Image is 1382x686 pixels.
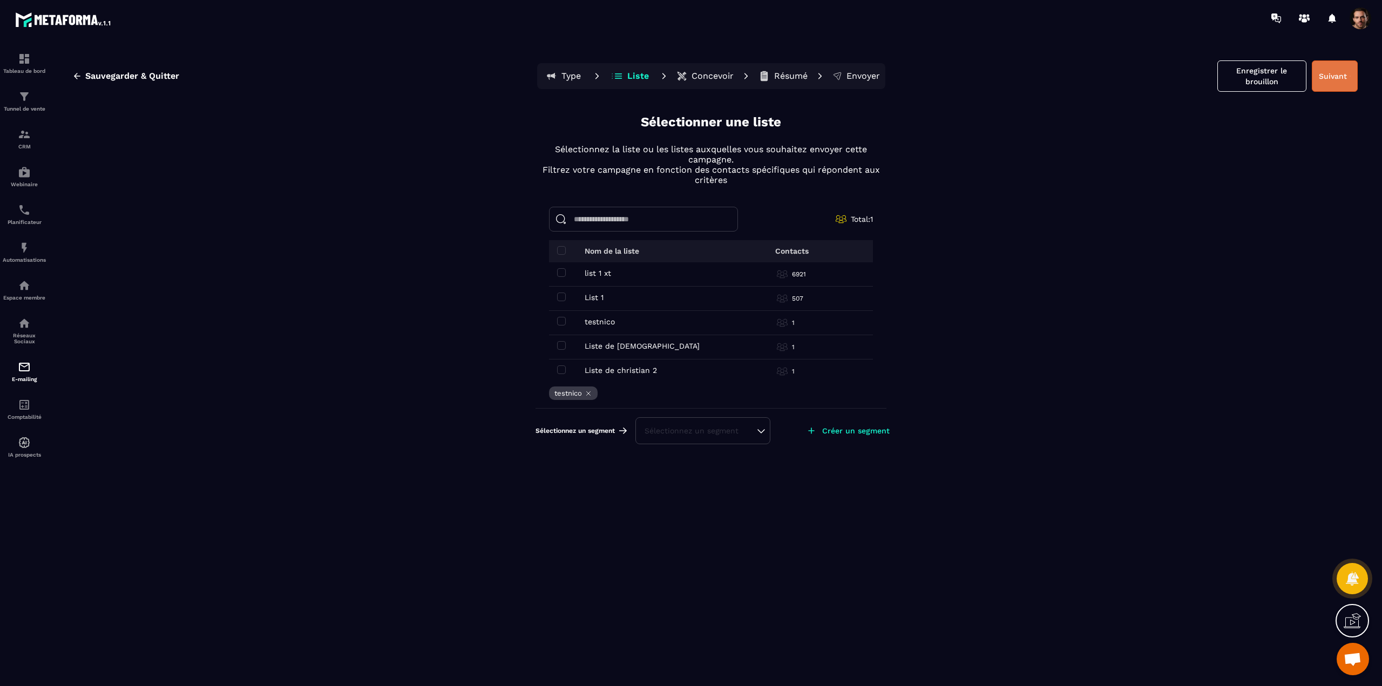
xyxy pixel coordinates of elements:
p: 1 [792,343,795,351]
a: automationsautomationsEspace membre [3,271,46,309]
p: Liste [627,71,649,81]
p: CRM [3,144,46,150]
button: Envoyer [829,65,883,87]
a: formationformationTunnel de vente [3,82,46,120]
a: schedulerschedulerPlanificateur [3,195,46,233]
p: Résumé [774,71,808,81]
button: Résumé [755,65,811,87]
img: email [18,361,31,373]
span: Sélectionnez un segment [536,426,615,435]
p: 1 [792,367,795,376]
img: scheduler [18,203,31,216]
p: Liste de [DEMOGRAPHIC_DATA] [585,342,700,350]
p: Type [561,71,581,81]
img: formation [18,90,31,103]
img: formation [18,52,31,65]
a: accountantaccountantComptabilité [3,390,46,428]
img: automations [18,436,31,449]
span: Total: 1 [851,215,873,223]
p: 6921 [792,270,806,279]
p: Concevoir [692,71,734,81]
p: Réseaux Sociaux [3,332,46,344]
a: emailemailE-mailing [3,352,46,390]
p: Nom de la liste [585,247,639,255]
img: formation [18,128,31,141]
p: Contacts [775,247,809,255]
p: Espace membre [3,295,46,301]
img: automations [18,166,31,179]
p: Liste de christian 2 [585,366,657,375]
p: Créer un segment [822,426,890,435]
p: testnico [554,389,582,397]
p: 1 [792,318,795,327]
button: Enregistrer le brouillon [1217,60,1306,92]
p: testnico [585,317,615,326]
img: accountant [18,398,31,411]
p: Sélectionnez la liste ou les listes auxquelles vous souhaitez envoyer cette campagne. [536,144,886,165]
button: Type [539,65,588,87]
img: automations [18,241,31,254]
a: formationformationCRM [3,120,46,158]
p: Tunnel de vente [3,106,46,112]
p: Tableau de bord [3,68,46,74]
a: formationformationTableau de bord [3,44,46,82]
a: Mở cuộc trò chuyện [1337,643,1369,675]
img: automations [18,279,31,292]
button: Concevoir [673,65,737,87]
p: IA prospects [3,452,46,458]
button: Sauvegarder & Quitter [64,66,187,86]
p: List 1 [585,293,604,302]
img: logo [15,10,112,29]
button: Liste [606,65,655,87]
img: social-network [18,317,31,330]
button: Suivant [1312,60,1358,92]
a: automationsautomationsAutomatisations [3,233,46,271]
p: Automatisations [3,257,46,263]
p: E-mailing [3,376,46,382]
p: Comptabilité [3,414,46,420]
p: 507 [792,294,803,303]
p: Planificateur [3,219,46,225]
span: Sauvegarder & Quitter [85,71,179,81]
a: automationsautomationsWebinaire [3,158,46,195]
p: list 1 xt [585,269,611,277]
p: Envoyer [846,71,880,81]
p: Filtrez votre campagne en fonction des contacts spécifiques qui répondent aux critères [536,165,886,185]
p: Webinaire [3,181,46,187]
p: Sélectionner une liste [641,113,781,131]
a: social-networksocial-networkRéseaux Sociaux [3,309,46,352]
